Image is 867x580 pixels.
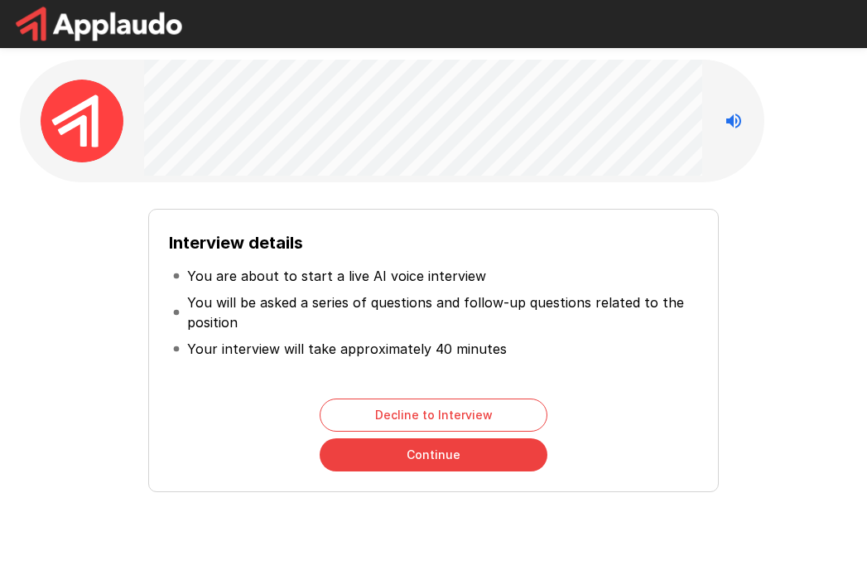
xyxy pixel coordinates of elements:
[320,399,547,432] button: Decline to Interview
[41,80,123,162] img: applaudo_avatar.png
[320,438,547,471] button: Continue
[169,233,303,253] b: Interview details
[187,292,695,332] p: You will be asked a series of questions and follow-up questions related to the position
[187,339,507,359] p: Your interview will take approximately 40 minutes
[717,104,750,138] button: Stop reading questions aloud
[187,266,486,286] p: You are about to start a live AI voice interview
